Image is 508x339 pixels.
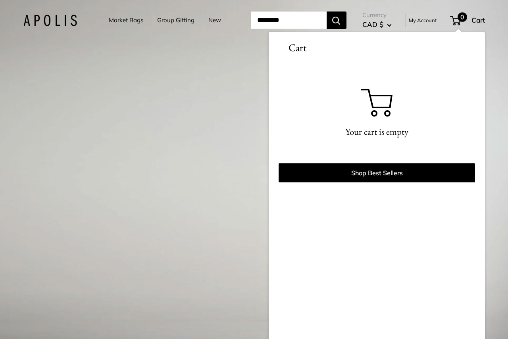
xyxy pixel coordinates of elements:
h3: Cart [279,40,475,56]
span: CAD $ [362,20,383,29]
input: Search... [251,11,327,29]
span: Cart [471,16,485,24]
a: 0 Cart [451,14,485,27]
a: New [208,15,221,26]
span: Currency [362,10,392,21]
button: Search [327,11,346,29]
a: Market Bags [109,15,143,26]
img: Apolis [23,15,77,26]
a: Group Gifting [157,15,194,26]
a: Shop Best Sellers [279,163,475,182]
p: Your cart is empty [289,124,465,140]
span: 0 [458,12,467,22]
button: CAD $ [362,18,392,31]
a: My Account [409,15,437,25]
